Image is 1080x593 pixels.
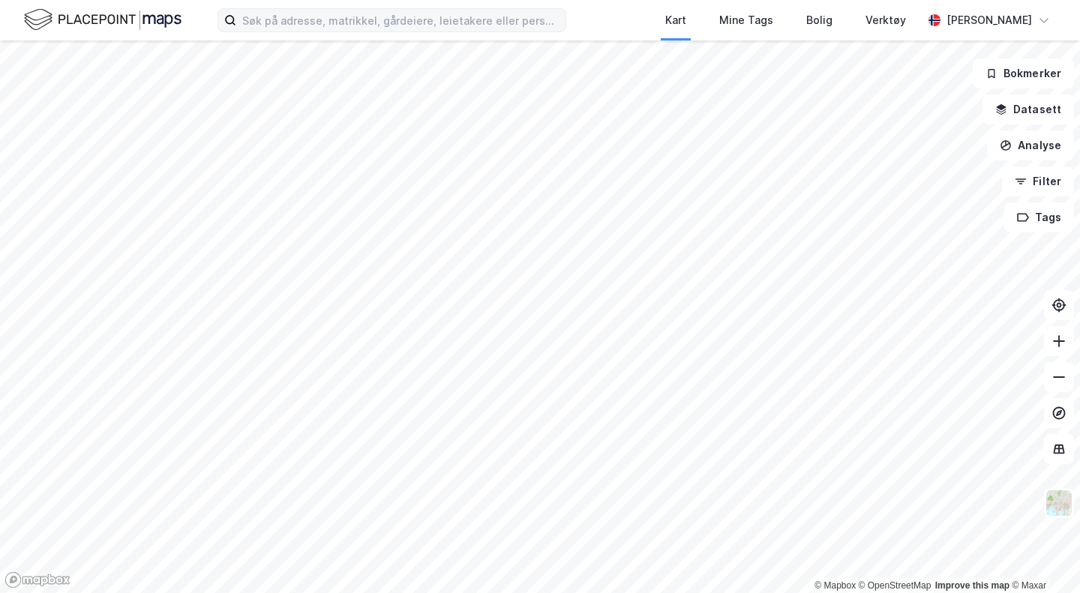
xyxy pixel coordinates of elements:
[1004,202,1074,232] button: Tags
[865,11,906,29] div: Verktøy
[719,11,773,29] div: Mine Tags
[935,580,1009,591] a: Improve this map
[4,571,70,589] a: Mapbox homepage
[982,94,1074,124] button: Datasett
[1045,489,1073,517] img: Z
[1002,166,1074,196] button: Filter
[806,11,832,29] div: Bolig
[1005,521,1080,593] div: Kontrollprogram for chat
[973,58,1074,88] button: Bokmerker
[946,11,1032,29] div: [PERSON_NAME]
[859,580,931,591] a: OpenStreetMap
[1005,521,1080,593] iframe: Chat Widget
[236,9,565,31] input: Søk på adresse, matrikkel, gårdeiere, leietakere eller personer
[665,11,686,29] div: Kart
[24,7,181,33] img: logo.f888ab2527a4732fd821a326f86c7f29.svg
[814,580,856,591] a: Mapbox
[987,130,1074,160] button: Analyse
